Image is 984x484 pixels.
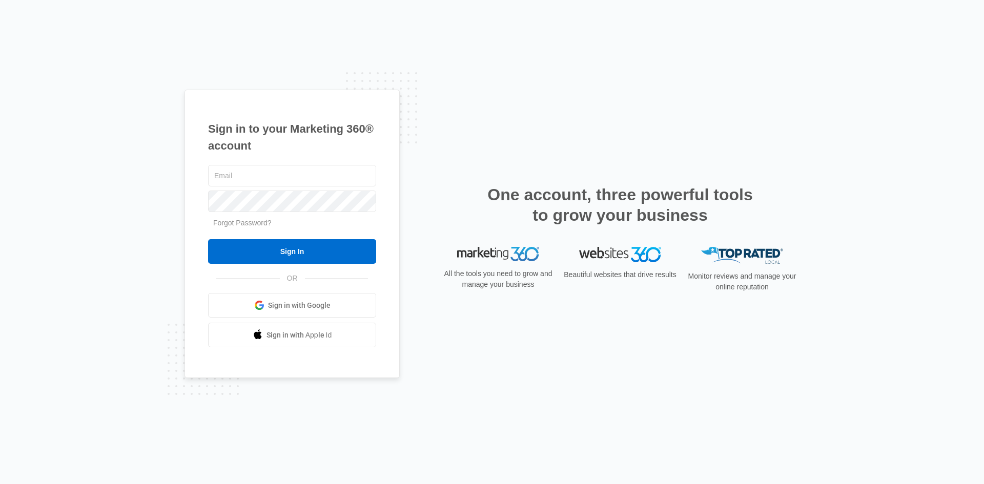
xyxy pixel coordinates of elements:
[579,247,661,262] img: Websites 360
[208,239,376,264] input: Sign In
[208,165,376,186] input: Email
[563,269,678,280] p: Beautiful websites that drive results
[266,330,332,341] span: Sign in with Apple Id
[208,120,376,154] h1: Sign in to your Marketing 360® account
[213,219,272,227] a: Forgot Password?
[280,273,305,284] span: OR
[484,184,756,225] h2: One account, three powerful tools to grow your business
[685,271,799,292] p: Monitor reviews and manage your online reputation
[268,300,331,311] span: Sign in with Google
[208,323,376,347] a: Sign in with Apple Id
[208,293,376,318] a: Sign in with Google
[441,268,556,290] p: All the tools you need to grow and manage your business
[457,247,539,261] img: Marketing 360
[701,247,783,264] img: Top Rated Local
